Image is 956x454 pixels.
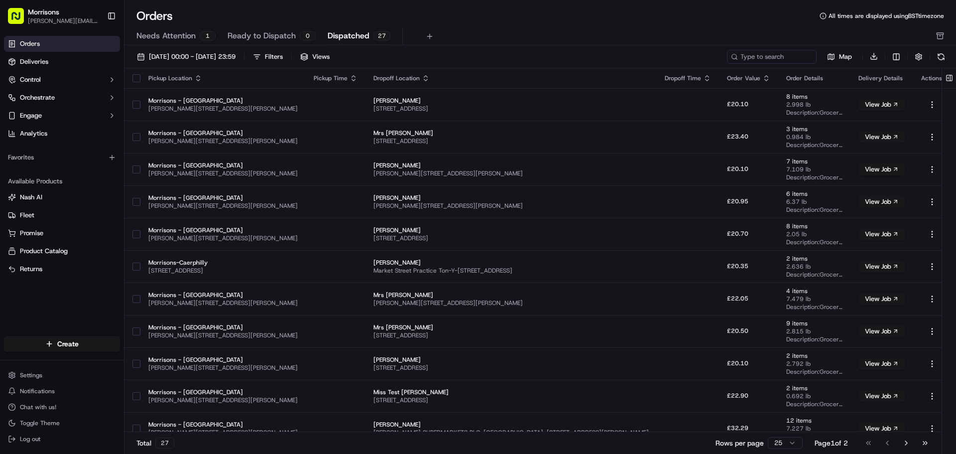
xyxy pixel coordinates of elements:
[716,438,764,448] p: Rows per page
[373,169,649,177] span: [PERSON_NAME][STREET_ADDRESS][PERSON_NAME]
[300,31,316,40] div: 0
[786,417,842,425] span: 12 items
[858,196,905,208] button: View Job
[727,424,748,432] span: £32.29
[148,97,298,105] span: Morrisons - [GEOGRAPHIC_DATA]
[148,267,298,275] span: [STREET_ADDRESS]
[373,105,649,113] span: [STREET_ADDRESS]
[20,39,40,48] span: Orders
[858,74,905,82] div: Delivery Details
[373,161,649,169] span: [PERSON_NAME]
[200,31,216,40] div: 1
[786,125,842,133] span: 3 items
[858,99,905,111] button: View Job
[858,131,905,143] button: View Job
[20,75,41,84] span: Control
[727,230,748,238] span: £20.70
[786,157,842,165] span: 7 items
[20,371,42,379] span: Settings
[20,57,48,66] span: Deliveries
[4,90,120,106] button: Orchestrate
[148,161,298,169] span: Morrisons - [GEOGRAPHIC_DATA]
[4,225,120,241] button: Promise
[80,141,164,158] a: 💻API Documentation
[727,262,748,270] span: £20.35
[328,30,369,42] span: Dispatched
[786,109,842,117] span: Description: Grocery bags
[786,295,842,303] span: 7.479 lb
[786,101,842,109] span: 2.998 lb
[148,259,298,267] span: Morrisons-Caerphilly
[148,291,298,299] span: Morrisons - [GEOGRAPHIC_DATA]
[148,74,298,82] div: Pickup Location
[786,198,842,206] span: 6.37 lb
[858,165,905,173] a: View Job
[665,74,711,82] div: Dropoff Time
[8,211,116,220] a: Fleet
[373,299,649,307] span: [PERSON_NAME][STREET_ADDRESS][PERSON_NAME]
[858,228,905,240] button: View Job
[148,323,298,331] span: Morrisons - [GEOGRAPHIC_DATA]
[20,145,76,154] span: Knowledge Base
[20,435,40,443] span: Log out
[84,146,92,153] div: 💻
[786,319,842,327] span: 9 items
[4,243,120,259] button: Product Catalog
[858,327,905,335] a: View Job
[4,108,120,124] button: Engage
[786,206,842,214] span: Description: Grocery bags
[858,198,905,206] a: View Job
[727,74,770,82] div: Order Value
[4,72,120,88] button: Control
[10,146,18,153] div: 📗
[858,390,905,402] button: View Job
[148,299,298,307] span: [PERSON_NAME][STREET_ADDRESS][PERSON_NAME]
[373,356,649,364] span: [PERSON_NAME]
[314,74,358,82] div: Pickup Time
[373,364,649,372] span: [STREET_ADDRESS]
[786,74,842,82] div: Order Details
[858,392,905,400] a: View Job
[786,190,842,198] span: 6 items
[148,226,298,234] span: Morrisons - [GEOGRAPHIC_DATA]
[148,234,298,242] span: [PERSON_NAME][STREET_ADDRESS][PERSON_NAME]
[786,165,842,173] span: 7.109 lb
[8,265,116,274] a: Returns
[148,137,298,145] span: [PERSON_NAME][STREET_ADDRESS][PERSON_NAME]
[20,93,55,102] span: Orchestrate
[26,64,179,75] input: Got a question? Start typing here...
[136,8,173,24] h1: Orders
[148,194,298,202] span: Morrisons - [GEOGRAPHIC_DATA]
[4,416,120,430] button: Toggle Theme
[20,193,42,202] span: Nash AI
[149,52,236,61] span: [DATE] 00:00 - [DATE] 23:59
[727,295,748,303] span: £22.05
[148,388,298,396] span: Morrisons - [GEOGRAPHIC_DATA]
[312,52,330,61] span: Views
[148,331,298,339] span: [PERSON_NAME][STREET_ADDRESS][PERSON_NAME]
[373,429,649,437] span: [PERSON_NAME] SUPERMARKETS PLC, [GEOGRAPHIC_DATA], [STREET_ADDRESS][PERSON_NAME]
[373,323,649,331] span: Mrs [PERSON_NAME]
[786,368,842,376] span: Description: Grocery bags
[786,392,842,400] span: 0.692 lb
[786,335,842,343] span: Description: Grocery bags
[20,419,60,427] span: Toggle Theme
[373,396,649,404] span: [STREET_ADDRESS]
[4,150,120,165] div: Favorites
[786,173,842,181] span: Description: Grocery bags
[786,263,842,271] span: 2.636 lb
[727,100,748,108] span: £20.10
[6,141,80,158] a: 📗Knowledge Base
[921,74,943,82] div: Actions
[4,400,120,414] button: Chat with us!
[8,229,116,238] a: Promise
[4,336,120,352] button: Create
[727,392,748,400] span: £22.90
[786,141,842,149] span: Description: Grocery bags
[99,169,120,176] span: Pylon
[148,129,298,137] span: Morrisons - [GEOGRAPHIC_DATA]
[20,111,42,120] span: Engage
[786,384,842,392] span: 2 items
[148,429,298,437] span: [PERSON_NAME][STREET_ADDRESS][PERSON_NAME]
[8,193,116,202] a: Nash AI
